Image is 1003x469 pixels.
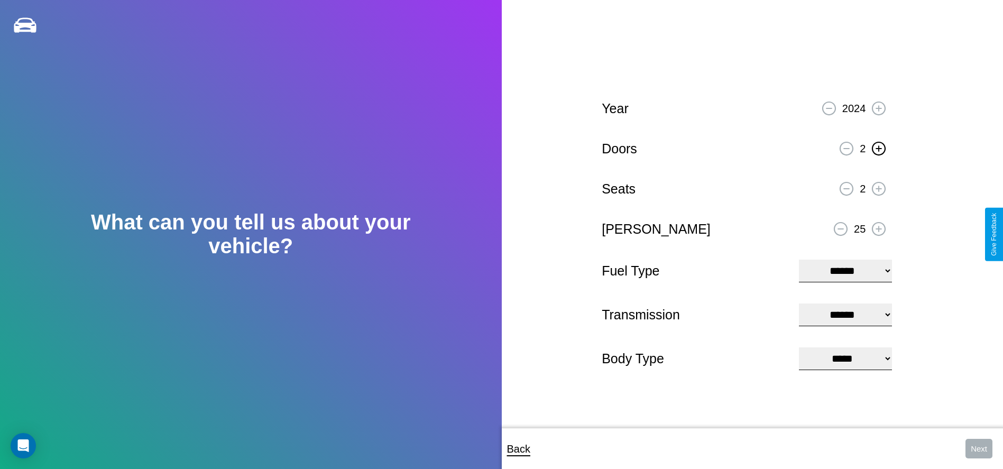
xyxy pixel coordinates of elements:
p: 25 [854,219,866,238]
p: Body Type [602,347,788,371]
p: 2024 [842,99,866,118]
div: Give Feedback [990,213,998,256]
p: 2 [860,139,866,158]
p: Transmission [602,303,788,327]
p: [PERSON_NAME] [602,217,711,241]
h2: What can you tell us about your vehicle? [50,210,452,258]
p: Year [602,97,629,121]
p: Seats [602,177,636,201]
p: Back [507,439,530,458]
p: Fuel Type [602,259,788,283]
button: Next [965,439,992,458]
p: 2 [860,179,866,198]
p: Doors [602,137,637,161]
div: Open Intercom Messenger [11,433,36,458]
